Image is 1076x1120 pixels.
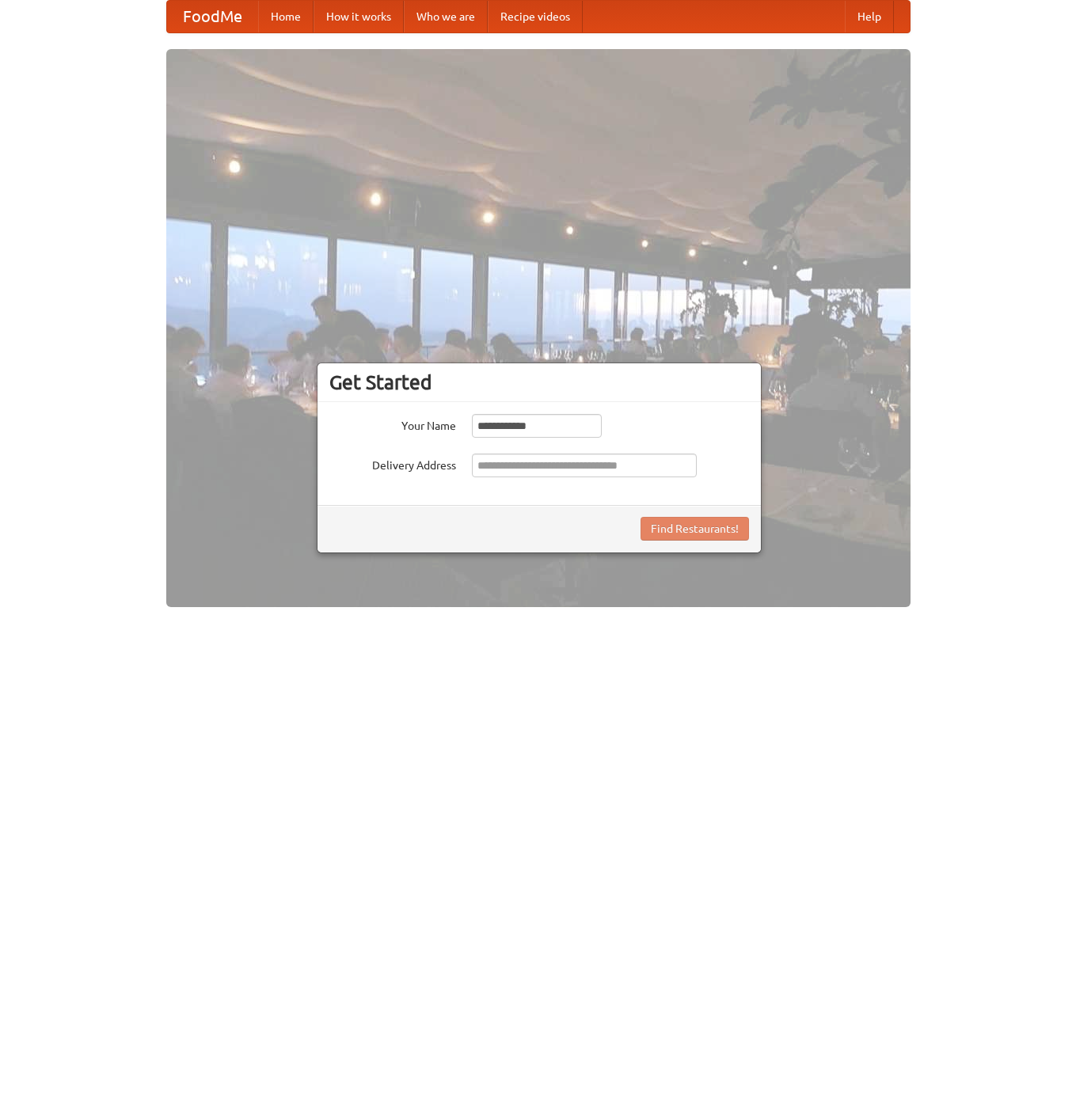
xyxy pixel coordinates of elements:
[314,1,404,32] a: How it works
[845,1,894,32] a: Help
[329,454,456,473] label: Delivery Address
[641,517,749,541] button: Find Restaurants!
[404,1,488,32] a: Who we are
[329,370,749,394] h3: Get Started
[488,1,583,32] a: Recipe videos
[167,1,258,32] a: FoodMe
[258,1,314,32] a: Home
[329,414,456,434] label: Your Name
